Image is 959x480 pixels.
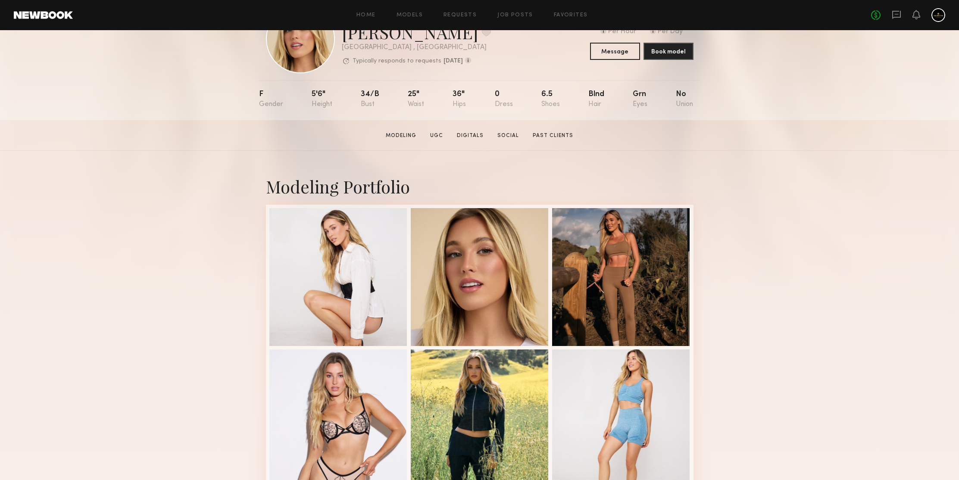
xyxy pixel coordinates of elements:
[658,28,683,36] div: Per Day
[427,132,447,140] a: UGC
[495,90,513,108] div: 0
[529,132,577,140] a: Past Clients
[497,12,533,18] a: Job Posts
[353,58,441,64] p: Typically responds to requests
[382,132,420,140] a: Modeling
[494,132,522,140] a: Social
[453,90,466,108] div: 36"
[554,12,588,18] a: Favorites
[312,90,332,108] div: 5'6"
[342,21,491,44] div: [PERSON_NAME]
[342,44,491,51] div: [GEOGRAPHIC_DATA] , [GEOGRAPHIC_DATA]
[444,58,463,64] b: [DATE]
[408,90,424,108] div: 25"
[633,90,647,108] div: Grn
[444,12,477,18] a: Requests
[608,28,636,36] div: Per Hour
[361,90,379,108] div: 34/b
[643,43,693,60] button: Book model
[259,90,283,108] div: F
[676,90,693,108] div: No
[590,43,640,60] button: Message
[266,175,693,198] div: Modeling Portfolio
[453,132,487,140] a: Digitals
[588,90,604,108] div: Blnd
[356,12,376,18] a: Home
[541,90,560,108] div: 6.5
[397,12,423,18] a: Models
